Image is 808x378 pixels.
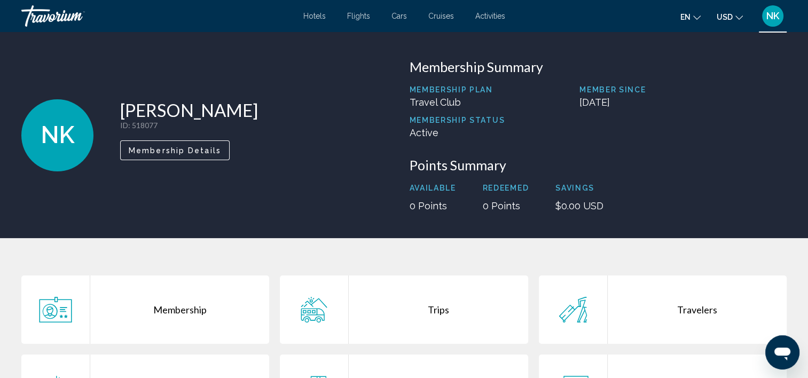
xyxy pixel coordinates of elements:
p: Redeemed [483,184,529,192]
a: Travorium [21,5,293,27]
p: Savings [555,184,603,192]
a: Membership Details [120,143,230,155]
h1: [PERSON_NAME] [120,99,258,121]
p: Membership Status [410,116,505,124]
a: Activities [475,12,505,20]
p: Available [410,184,456,192]
button: Change currency [717,9,743,25]
p: Membership Plan [410,85,505,94]
span: en [680,13,691,21]
p: $0.00 USD [555,200,603,211]
span: USD [717,13,733,21]
a: Hotels [303,12,326,20]
span: Membership Details [129,146,221,155]
span: NK [41,121,75,149]
p: [DATE] [579,97,787,108]
a: Cruises [428,12,454,20]
a: Cars [391,12,407,20]
a: Trips [280,275,528,344]
div: Travelers [608,275,787,344]
div: Membership [90,275,269,344]
p: : 518077 [120,121,258,130]
a: Travelers [539,275,787,344]
p: Active [410,127,505,138]
p: 0 Points [410,200,456,211]
a: Flights [347,12,370,20]
p: 0 Points [483,200,529,211]
button: Change language [680,9,701,25]
iframe: Button to launch messaging window [765,335,799,369]
p: Travel Club [410,97,505,108]
a: Membership [21,275,269,344]
p: Member Since [579,85,787,94]
h3: Points Summary [410,157,787,173]
div: Trips [349,275,528,344]
button: User Menu [759,5,787,27]
button: Membership Details [120,140,230,160]
span: NK [766,11,779,21]
span: ID [120,121,128,130]
h3: Membership Summary [410,59,787,75]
